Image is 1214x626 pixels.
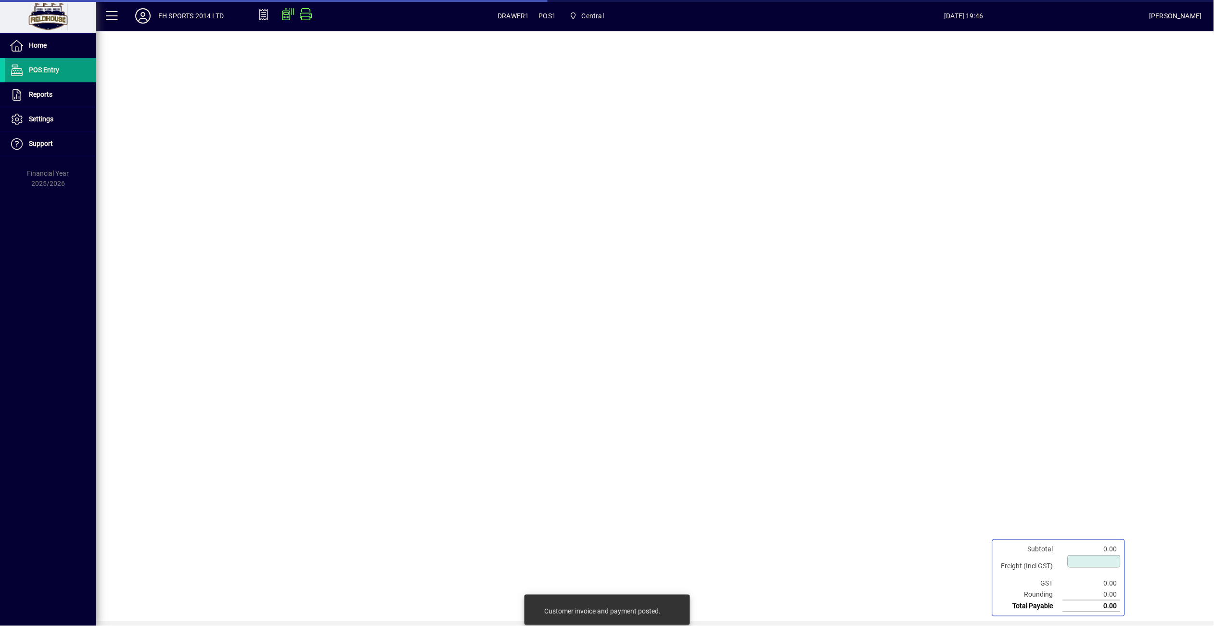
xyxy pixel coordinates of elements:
td: Subtotal [997,544,1063,555]
td: 0.00 [1063,600,1121,612]
td: Total Payable [997,600,1063,612]
a: Reports [5,83,96,107]
span: POS Entry [29,66,59,74]
span: [DATE] 19:46 [779,8,1150,24]
td: 0.00 [1063,544,1121,555]
td: GST [997,578,1063,589]
button: Profile [128,7,158,25]
span: Central [582,8,604,24]
td: 0.00 [1063,589,1121,600]
a: Support [5,132,96,156]
td: Freight (Incl GST) [997,555,1063,578]
td: Rounding [997,589,1063,600]
a: Settings [5,107,96,131]
div: Customer invoice and payment posted. [544,606,661,616]
div: [PERSON_NAME] [1150,8,1202,24]
span: Support [29,140,53,147]
a: Home [5,34,96,58]
td: 0.00 [1063,578,1121,589]
span: Home [29,41,47,49]
span: Settings [29,115,53,123]
span: POS1 [539,8,556,24]
div: FH SPORTS 2014 LTD [158,8,224,24]
span: Central [565,7,608,25]
span: Reports [29,91,52,98]
span: DRAWER1 [498,8,529,24]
